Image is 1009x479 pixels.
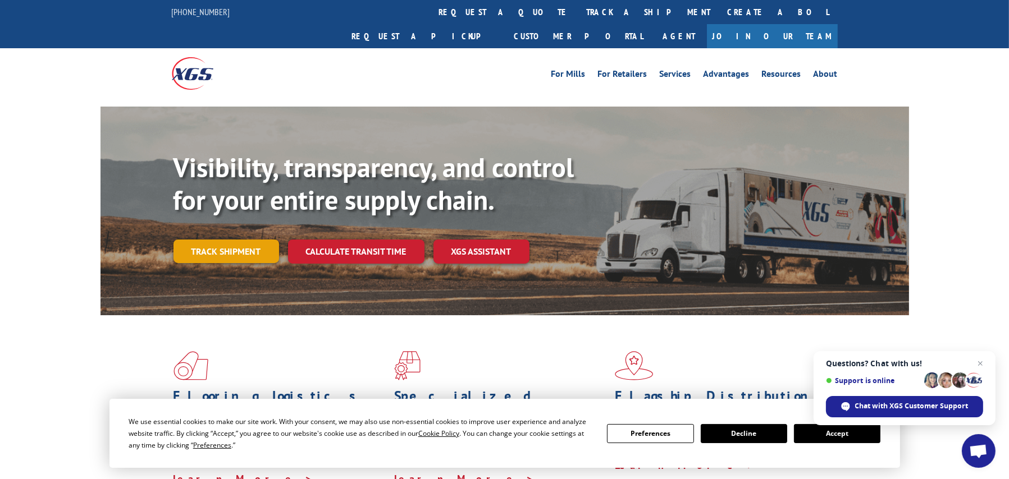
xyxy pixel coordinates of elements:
a: Learn More > [615,459,755,472]
a: XGS ASSISTANT [433,239,529,264]
button: Decline [701,424,787,443]
a: Track shipment [174,239,279,263]
span: Questions? Chat with us! [826,359,983,368]
a: Calculate transit time [288,239,424,264]
a: [PHONE_NUMBER] [172,6,230,17]
img: xgs-icon-focused-on-flooring-red [394,351,421,380]
img: xgs-icon-total-supply-chain-intelligence-red [174,351,208,380]
button: Preferences [607,424,693,443]
a: Services [660,70,691,82]
img: xgs-icon-flagship-distribution-model-red [615,351,654,380]
a: Resources [762,70,801,82]
h1: Flagship Distribution Model [615,389,827,422]
div: We use essential cookies to make our site work. With your consent, we may also use non-essential ... [129,416,593,451]
div: Open chat [962,434,996,468]
a: For Retailers [598,70,647,82]
a: Advantages [704,70,750,82]
button: Accept [794,424,880,443]
h1: Specialized Freight Experts [394,389,606,422]
a: For Mills [551,70,586,82]
b: Visibility, transparency, and control for your entire supply chain. [174,150,574,217]
span: Support is online [826,376,920,385]
span: Cookie Policy [418,429,459,438]
div: Chat with XGS Customer Support [826,396,983,417]
a: Join Our Team [707,24,838,48]
h1: Flooring Logistics Solutions [174,389,386,422]
a: Agent [652,24,707,48]
a: Request a pickup [344,24,506,48]
div: Cookie Consent Prompt [109,399,900,468]
span: Close chat [974,357,987,370]
a: Customer Portal [506,24,652,48]
span: Preferences [193,440,231,450]
span: Chat with XGS Customer Support [855,401,969,411]
a: About [814,70,838,82]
